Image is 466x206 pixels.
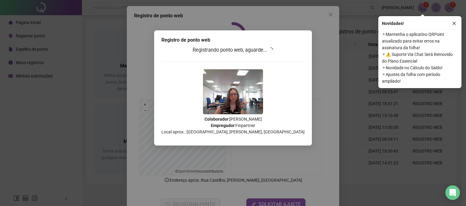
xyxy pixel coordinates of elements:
span: ⚬ Mantenha o aplicativo QRPoint atualizado para evitar erros na assinatura da folha! [382,31,458,51]
h3: Registrando ponto web, aguarde... [161,46,305,54]
span: ⚬ Ajustes da folha com período ampliado! [382,71,458,84]
div: Registro de ponto web [161,36,305,44]
span: loading [267,46,274,53]
img: Z [203,69,263,114]
div: Open Intercom Messenger [445,185,460,200]
span: Novidades ! [382,20,404,27]
strong: Empregador [211,123,235,128]
span: close [452,21,456,26]
strong: Colaborador [204,117,228,122]
span: ⚬ Novidade no Cálculo do Saldo! [382,64,458,71]
span: ⚬ ⚠️ Suporte Via Chat Será Removido do Plano Essencial [382,51,458,64]
p: : [PERSON_NAME] : Finpartner Local aprox.: [GEOGRAPHIC_DATA], [PERSON_NAME], [GEOGRAPHIC_DATA] [161,116,305,135]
